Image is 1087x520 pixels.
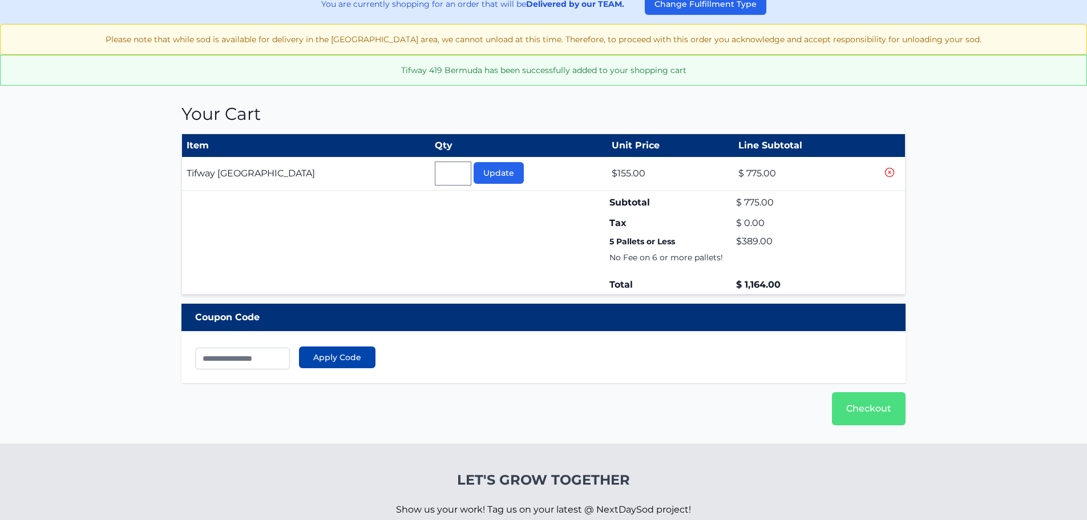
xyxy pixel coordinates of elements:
[734,191,866,215] td: $ 775.00
[734,157,866,191] td: $ 775.00
[734,276,866,295] td: $ 1,164.00
[299,346,375,368] button: Apply Code
[734,214,866,232] td: $ 0.00
[609,252,863,263] p: No Fee on 6 or more pallets!
[734,134,866,158] th: Line Subtotal
[396,471,691,489] h4: Let's Grow Together
[607,191,734,215] td: Subtotal
[832,392,906,425] a: Checkout
[734,232,866,251] td: $389.00
[607,214,734,232] td: Tax
[181,134,430,158] th: Item
[607,134,734,158] th: Unit Price
[10,65,1077,76] p: Tifway 419 Bermuda has been successfully added to your shopping cart
[181,304,906,331] div: Coupon Code
[10,34,1077,45] p: Please note that while sod is available for delivery in the [GEOGRAPHIC_DATA] area, we cannot unl...
[474,162,524,184] button: Update
[607,157,734,191] td: $155.00
[181,104,906,124] h1: Your Cart
[181,157,430,191] td: Tifway [GEOGRAPHIC_DATA]
[430,134,607,158] th: Qty
[607,276,734,295] td: Total
[607,232,734,251] td: 5 Pallets or Less
[313,352,361,363] span: Apply Code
